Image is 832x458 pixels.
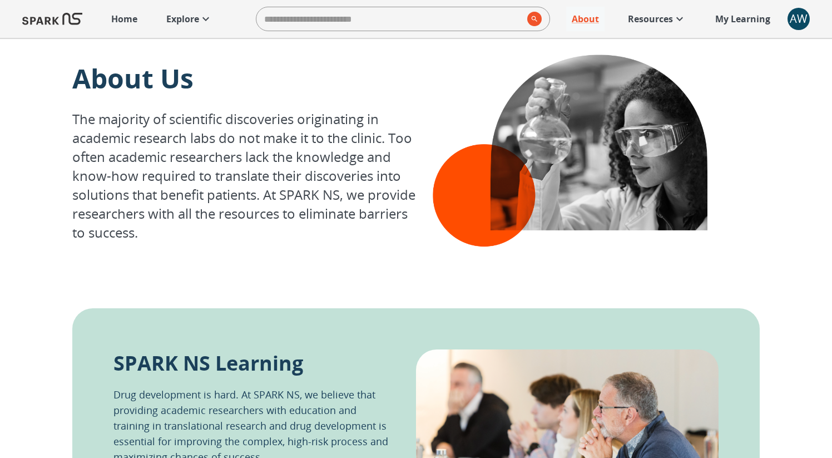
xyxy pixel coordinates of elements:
[161,7,218,31] a: Explore
[715,12,770,26] p: My Learning
[710,7,776,31] a: My Learning
[72,60,416,96] p: About Us
[628,12,673,26] p: Resources
[22,6,82,32] img: Logo of SPARK at Stanford
[72,110,416,242] p: The majority of scientific discoveries originating in academic research labs do not make it to th...
[111,12,137,26] p: Home
[566,7,605,31] a: About
[622,7,692,31] a: Resources
[106,7,143,31] a: Home
[572,12,599,26] p: About
[788,8,810,30] button: account of current user
[788,8,810,30] div: AW
[523,7,542,31] button: search
[166,12,199,26] p: Explore
[113,349,303,377] p: SPARK NS Learning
